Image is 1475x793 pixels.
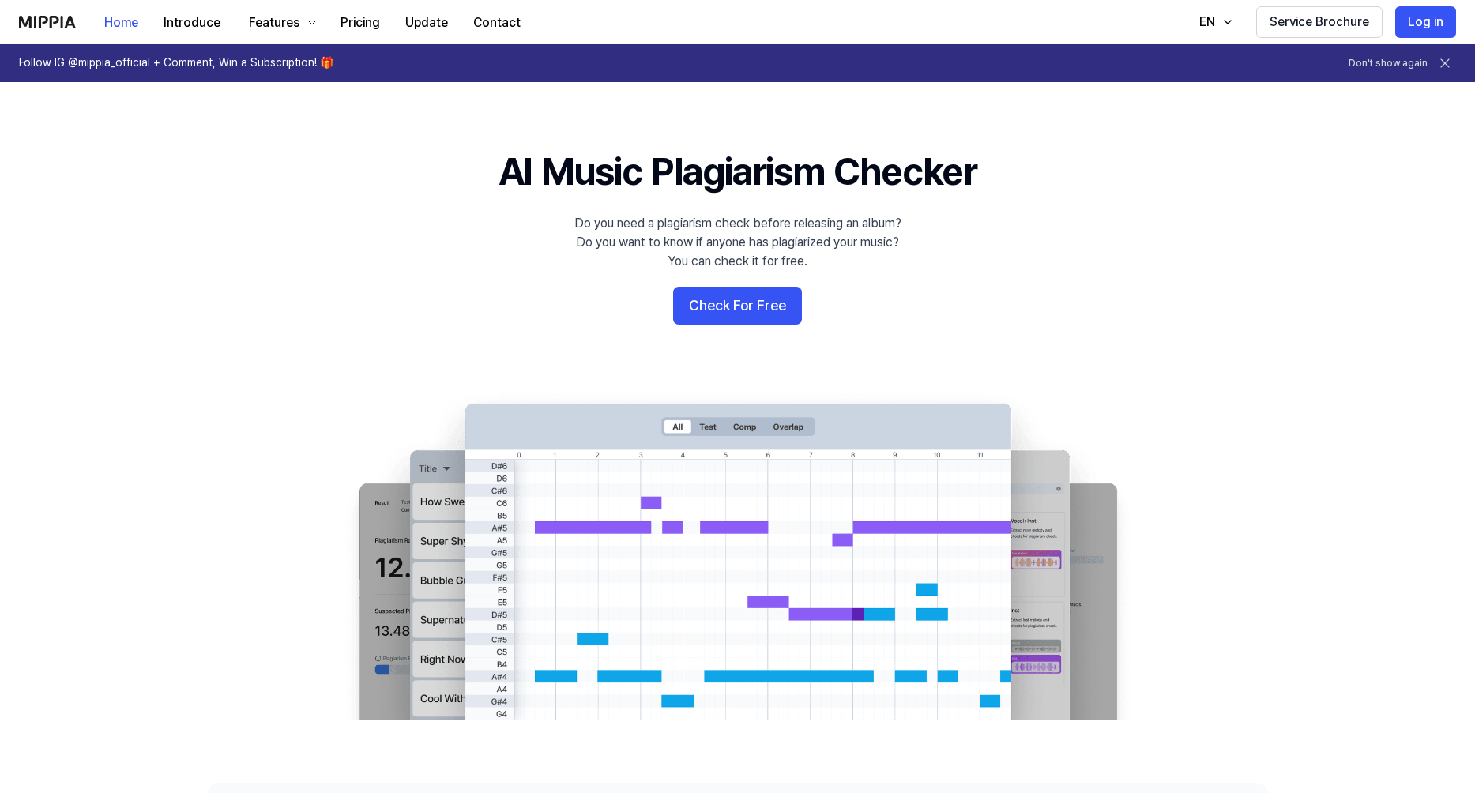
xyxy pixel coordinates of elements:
[19,55,333,71] h1: Follow IG @mippia_official + Comment, Win a Subscription! 🎁
[1256,6,1383,38] button: Service Brochure
[574,214,901,271] div: Do you need a plagiarism check before releasing an album? Do you want to know if anyone has plagi...
[393,7,461,39] button: Update
[1183,6,1244,38] button: EN
[328,7,393,39] button: Pricing
[92,1,151,44] a: Home
[327,388,1149,720] img: main Image
[19,16,76,28] img: logo
[499,145,976,198] h1: AI Music Plagiarism Checker
[151,7,233,39] button: Introduce
[1349,57,1428,70] button: Don't show again
[461,7,533,39] button: Contact
[233,7,328,39] button: Features
[1395,6,1456,38] button: Log in
[246,13,303,32] div: Features
[92,7,151,39] button: Home
[393,1,461,44] a: Update
[1196,13,1218,32] div: EN
[673,287,802,325] button: Check For Free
